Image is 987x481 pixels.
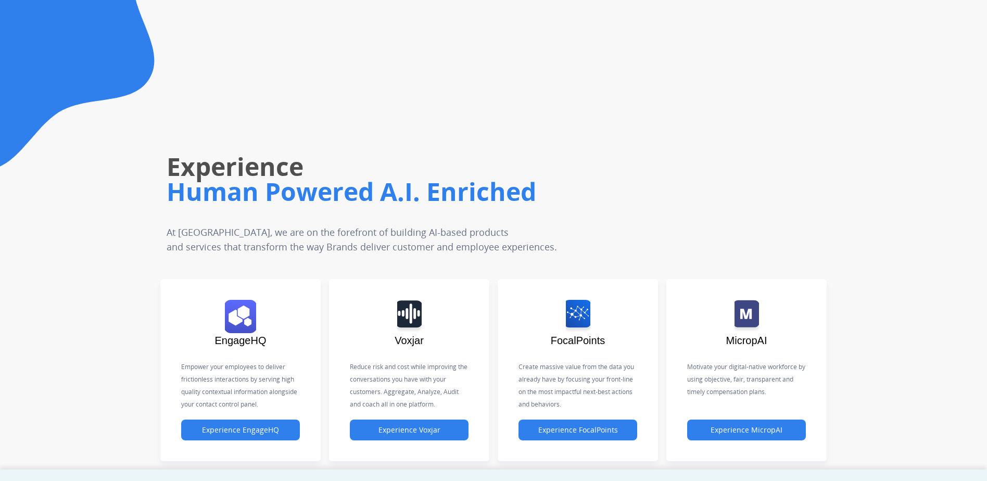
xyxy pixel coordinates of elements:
a: Experience MicropAI [687,426,806,435]
p: Create massive value from the data you already have by focusing your front-line on the most impac... [518,361,637,411]
a: Experience Voxjar [350,426,469,435]
p: Reduce risk and cost while improving the conversations you have with your customers. Aggregate, A... [350,361,469,411]
img: logo [397,300,422,333]
a: Experience EngageHQ [181,426,300,435]
span: EngageHQ [215,335,267,346]
button: Experience MicropAI [687,420,806,440]
span: FocalPoints [551,335,605,346]
img: logo [735,300,759,333]
button: Experience FocalPoints [518,420,637,440]
a: Experience FocalPoints [518,426,637,435]
img: logo [225,300,256,333]
button: Experience EngageHQ [181,420,300,440]
h1: Experience [167,150,697,183]
p: Motivate your digital-native workforce by using objective, fair, transparent and timely compensat... [687,361,806,398]
span: MicropAI [726,335,767,346]
p: Empower your employees to deliver frictionless interactions by serving high quality contextual in... [181,361,300,411]
span: Voxjar [395,335,424,346]
h1: Human Powered A.I. Enriched [167,175,697,208]
button: Experience Voxjar [350,420,469,440]
p: At [GEOGRAPHIC_DATA], we are on the forefront of building AI-based products and services that tra... [167,225,630,254]
img: logo [566,300,590,333]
